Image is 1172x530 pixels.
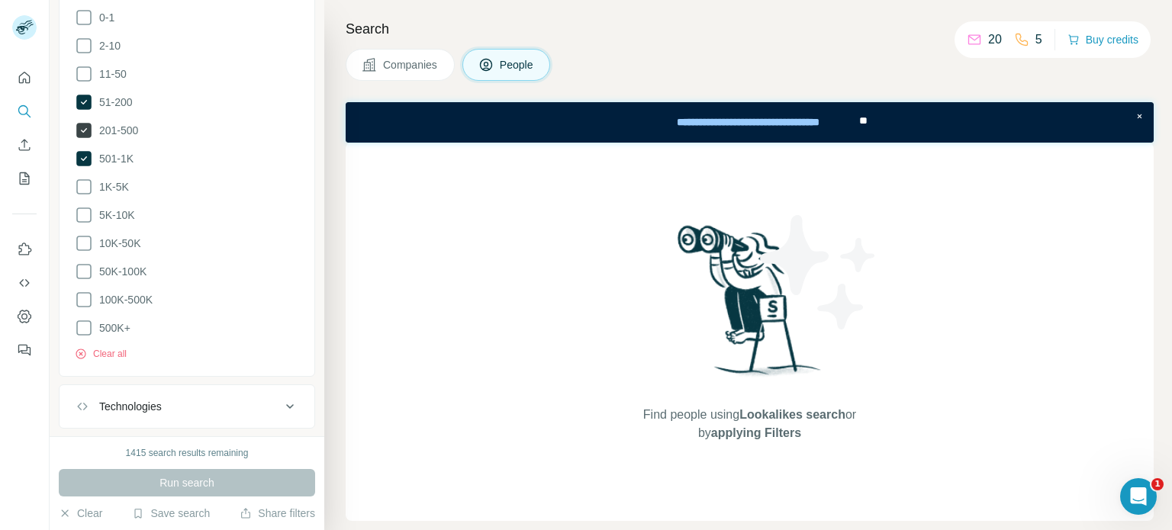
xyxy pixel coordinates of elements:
[12,64,37,92] button: Quick start
[500,57,535,72] span: People
[132,506,210,521] button: Save search
[75,347,127,361] button: Clear all
[1120,478,1157,515] iframe: Intercom live chat
[93,66,127,82] span: 11-50
[93,151,134,166] span: 501-1K
[99,399,162,414] div: Technologies
[93,236,140,251] span: 10K-50K
[627,406,871,442] span: Find people using or by
[12,98,37,125] button: Search
[346,102,1154,143] iframe: Banner
[93,95,133,110] span: 51-200
[93,10,114,25] span: 0-1
[12,131,37,159] button: Enrich CSV
[12,165,37,192] button: My lists
[988,31,1002,49] p: 20
[93,38,121,53] span: 2-10
[1067,29,1138,50] button: Buy credits
[12,336,37,364] button: Feedback
[93,207,135,223] span: 5K-10K
[93,320,130,336] span: 500K+
[383,57,439,72] span: Companies
[93,123,138,138] span: 201-500
[126,446,249,460] div: 1415 search results remaining
[739,408,845,421] span: Lookalikes search
[240,506,315,521] button: Share filters
[12,303,37,330] button: Dashboard
[12,236,37,263] button: Use Surfe on LinkedIn
[59,506,102,521] button: Clear
[93,179,129,194] span: 1K-5K
[711,426,801,439] span: applying Filters
[750,204,887,341] img: Surfe Illustration - Stars
[346,18,1154,40] h4: Search
[671,221,829,391] img: Surfe Illustration - Woman searching with binoculars
[60,388,314,425] button: Technologies
[1151,478,1164,490] span: 1
[93,292,153,307] span: 100K-500K
[93,264,146,279] span: 50K-100K
[12,269,37,297] button: Use Surfe API
[1035,31,1042,49] p: 5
